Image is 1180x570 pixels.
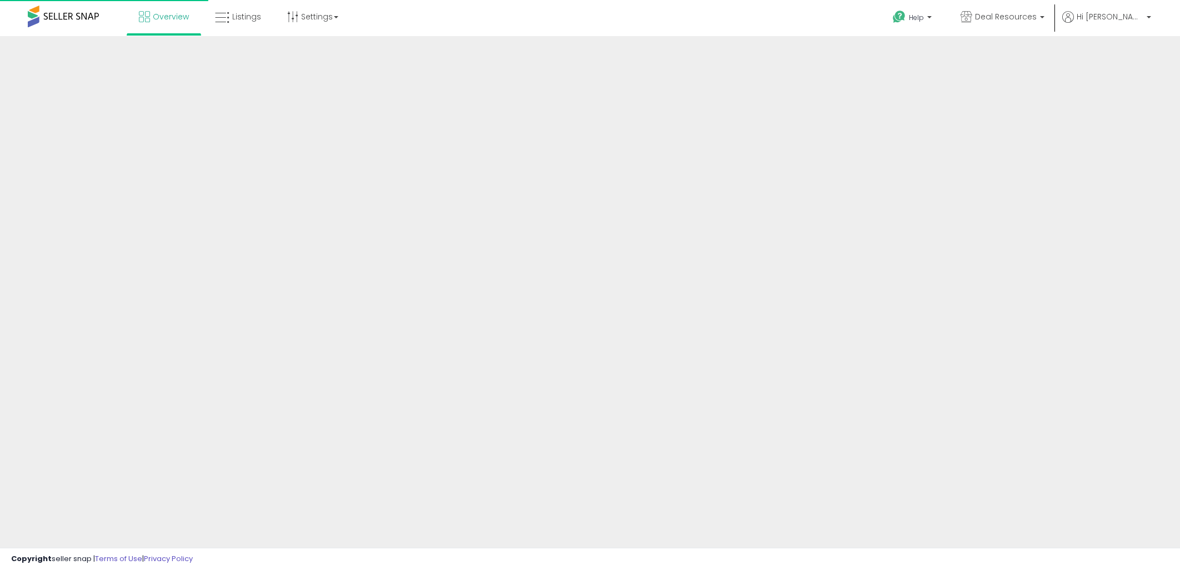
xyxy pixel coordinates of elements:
[1077,11,1143,22] span: Hi [PERSON_NAME]
[884,2,943,36] a: Help
[153,11,189,22] span: Overview
[892,10,906,24] i: Get Help
[975,11,1037,22] span: Deal Resources
[232,11,261,22] span: Listings
[1062,11,1151,36] a: Hi [PERSON_NAME]
[909,13,924,22] span: Help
